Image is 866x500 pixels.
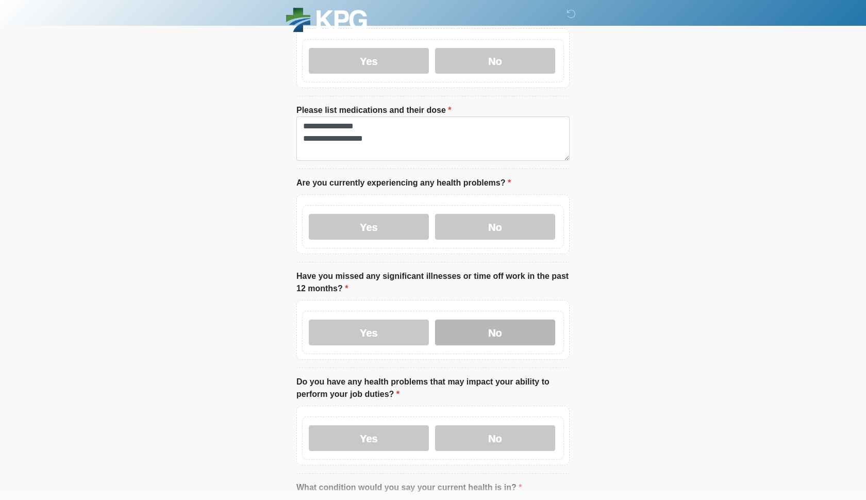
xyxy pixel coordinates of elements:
label: What condition would you say your current health is in? [296,481,522,494]
label: Yes [309,425,429,451]
label: Please list medications and their dose [296,104,452,116]
label: Yes [309,48,429,74]
label: No [435,48,555,74]
label: Yes [309,214,429,240]
label: Yes [309,320,429,345]
label: No [435,425,555,451]
label: Do you have any health problems that may impact your ability to perform your job duties? [296,376,570,401]
label: Are you currently experiencing any health problems? [296,177,511,189]
label: No [435,214,555,240]
img: KPG Healthcare Logo [286,8,367,35]
label: Have you missed any significant illnesses or time off work in the past 12 months? [296,270,570,295]
label: No [435,320,555,345]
